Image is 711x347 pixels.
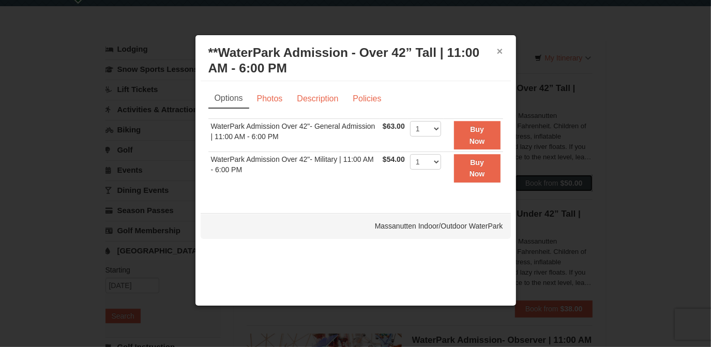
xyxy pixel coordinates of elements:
[454,121,501,149] button: Buy Now
[250,89,290,109] a: Photos
[208,119,381,152] td: WaterPark Admission Over 42"- General Admission | 11:00 AM - 6:00 PM
[346,89,388,109] a: Policies
[470,125,485,145] strong: Buy Now
[208,152,381,184] td: WaterPark Admission Over 42"- Military | 11:00 AM - 6:00 PM
[290,89,345,109] a: Description
[201,213,511,239] div: Massanutten Indoor/Outdoor WaterPark
[497,46,503,56] button: ×
[208,89,249,109] a: Options
[470,158,485,178] strong: Buy Now
[208,45,503,76] h3: **WaterPark Admission - Over 42” Tall | 11:00 AM - 6:00 PM
[383,155,405,163] span: $54.00
[454,154,501,183] button: Buy Now
[383,122,405,130] span: $63.00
